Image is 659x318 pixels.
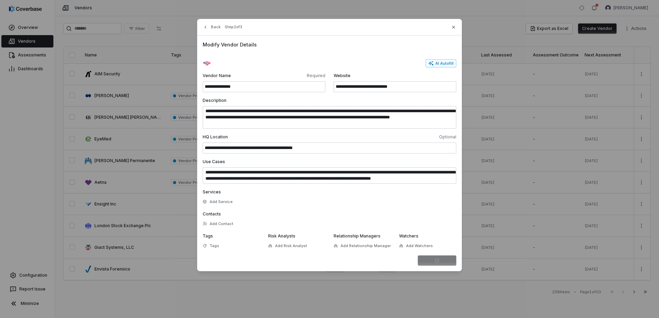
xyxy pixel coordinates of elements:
[265,73,325,78] span: Required
[331,134,456,140] span: Optional
[201,21,223,33] button: Back
[203,211,221,216] span: Contacts
[203,233,213,238] span: Tags
[334,73,456,78] span: Website
[203,41,456,48] span: Modify Vendor Details
[210,243,219,248] span: Tags
[268,233,295,238] span: Risk Analysts
[203,189,221,194] span: Services
[341,243,391,248] span: Add Relationship Manager
[334,233,381,238] span: Relationship Managers
[201,195,235,208] button: Add Service
[426,59,456,67] button: AI Autofill
[203,98,226,103] span: Description
[203,134,328,140] span: HQ Location
[201,218,235,230] button: Add Contact
[203,73,263,78] span: Vendor Name
[203,159,225,164] span: Use Cases
[397,240,435,252] button: Add Watchers
[399,233,418,238] span: Watchers
[225,24,242,30] span: Step 2 of 3
[275,243,307,248] span: Add Risk Analyst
